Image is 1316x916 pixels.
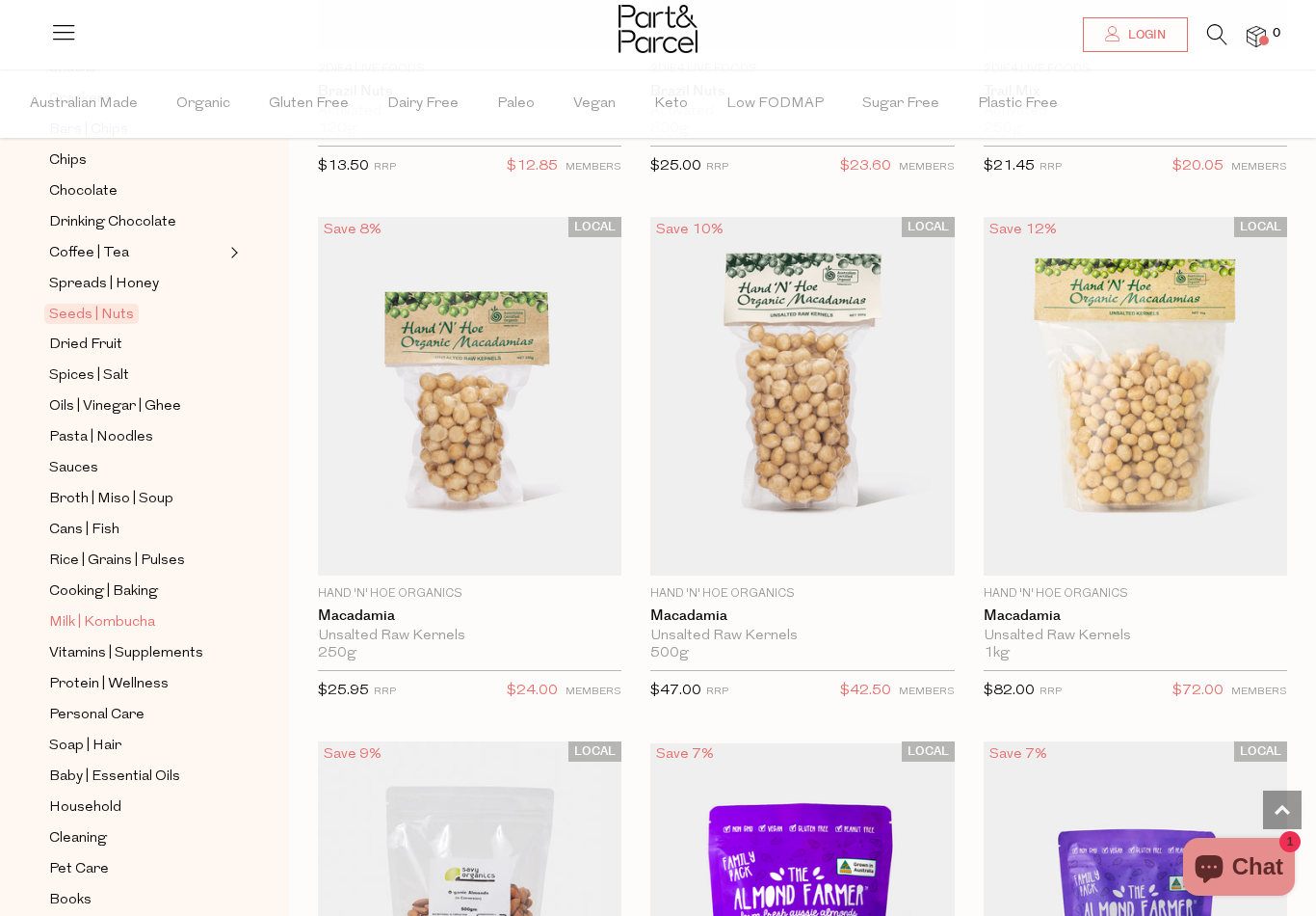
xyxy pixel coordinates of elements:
[49,210,224,234] a: Drinking Chocolate
[862,70,939,138] span: Sugar Free
[566,162,621,173] small: MEMBERS
[1247,26,1266,46] a: 0
[984,684,1035,698] span: $82.00
[49,456,224,480] a: Sauces
[706,162,728,173] small: RRP
[49,425,224,449] a: Pasta | Noodles
[650,217,729,243] div: Save 10%
[49,735,121,758] span: Soap | Hair
[840,154,891,179] span: $23.60
[318,585,621,603] p: Hand 'n' Hoe Organics
[49,550,185,573] span: Rice | Grains | Pulses
[902,217,955,237] span: LOCAL
[49,488,173,511] span: Broth | Miso | Soup
[619,5,697,53] img: Part&Parcel
[49,364,224,388] a: Spices | Salt
[318,628,621,645] div: Unsalted Raw Kernels
[318,607,621,625] a: Macadamia
[49,765,224,789] a: Baby | Essential Oils
[176,70,230,138] span: Organic
[49,487,224,511] a: Broth | Miso | Soup
[49,273,159,296] span: Spreads | Honey
[1040,687,1062,697] small: RRP
[318,684,369,698] span: $25.95
[49,334,122,357] span: Dried Fruit
[650,585,954,603] p: Hand 'n' Hoe Organics
[568,741,621,762] span: LOCAL
[318,217,621,576] img: Macadamia
[49,211,176,234] span: Drinking Chocolate
[984,217,1063,243] div: Save 12%
[49,519,119,542] span: Cans | Fish
[650,645,689,662] span: 500g
[568,217,621,237] span: LOCAL
[650,217,954,576] img: Macadamia
[49,642,203,665] span: Vitamins | Supplements
[49,703,224,727] a: Personal Care
[49,457,98,480] span: Sauces
[1231,162,1287,173] small: MEMBERS
[49,673,169,696] span: Protein | Wellness
[318,159,369,174] span: $13.50
[650,741,720,768] div: Save 7%
[726,70,824,138] span: Low FODMAP
[49,888,224,912] a: Books
[497,70,535,138] span: Paleo
[1172,679,1224,704] span: $72.00
[1268,25,1285,42] span: 0
[1123,27,1166,43] span: Login
[1177,838,1301,901] inbox-online-store-chat: Shopify online store chat
[49,394,224,418] a: Oils | Vinegar | Ghee
[902,741,955,762] span: LOCAL
[49,333,224,357] a: Dried Fruit
[566,687,621,697] small: MEMBERS
[984,159,1035,174] span: $21.45
[706,687,728,697] small: RRP
[899,162,955,173] small: MEMBERS
[49,580,158,604] span: Cooking | Baking
[984,607,1287,625] a: Macadamia
[650,684,701,698] span: $47.00
[374,162,396,173] small: RRP
[49,395,181,418] span: Oils | Vinegar | Ghee
[49,826,224,850] a: Cleaning
[654,70,688,138] span: Keto
[318,741,387,768] div: Save 9%
[49,426,153,449] span: Pasta | Noodles
[1083,17,1188,52] a: Login
[49,518,224,542] a: Cans | Fish
[650,159,701,174] span: $25.00
[49,610,224,634] a: Milk | Kombucha
[1231,687,1287,697] small: MEMBERS
[650,607,954,625] a: Macadamia
[978,70,1058,138] span: Plastic Free
[984,628,1287,645] div: Unsalted Raw Kernels
[49,858,109,881] span: Pet Care
[44,304,139,324] span: Seeds | Nuts
[387,70,459,138] span: Dairy Free
[49,180,118,203] span: Chocolate
[49,672,224,696] a: Protein | Wellness
[49,549,224,573] a: Rice | Grains | Pulses
[650,628,954,645] div: Unsalted Raw Kernels
[49,179,224,203] a: Chocolate
[49,242,129,265] span: Coffee | Tea
[225,241,239,264] button: Expand/Collapse Coffee | Tea
[318,645,356,662] span: 250g
[49,272,224,296] a: Spreads | Honey
[49,303,224,326] a: Seeds | Nuts
[49,579,224,604] a: Cooking | Baking
[49,734,224,758] a: Soap | Hair
[1234,217,1287,237] span: LOCAL
[984,741,1053,768] div: Save 7%
[49,766,180,789] span: Baby | Essential Oils
[49,148,224,173] a: Chips
[1172,154,1224,179] span: $20.05
[374,687,396,697] small: RRP
[49,611,155,634] span: Milk | Kombucha
[1234,741,1287,762] span: LOCAL
[49,241,224,265] a: Coffee | Tea
[49,827,107,850] span: Cleaning
[1040,162,1062,173] small: RRP
[49,641,224,665] a: Vitamins | Supplements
